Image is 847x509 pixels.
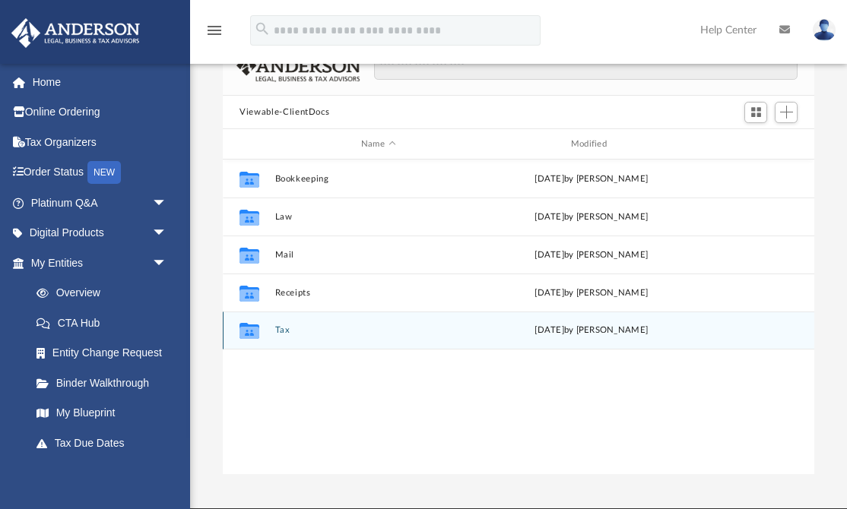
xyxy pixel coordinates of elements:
[21,278,190,308] a: Overview
[275,250,482,260] button: Mail
[11,97,190,128] a: Online Ordering
[775,102,798,123] button: Add
[152,458,182,489] span: arrow_drop_down
[275,212,482,222] button: Law
[11,248,190,278] a: My Entitiesarrow_drop_down
[11,157,190,188] a: Order StatusNEW
[223,160,814,475] div: grid
[152,218,182,249] span: arrow_drop_down
[152,248,182,279] span: arrow_drop_down
[744,102,767,123] button: Switch to Grid View
[152,188,182,219] span: arrow_drop_down
[205,29,224,40] a: menu
[87,161,121,184] div: NEW
[205,21,224,40] i: menu
[701,138,807,151] div: id
[254,21,271,37] i: search
[275,174,482,184] button: Bookkeeping
[488,286,695,300] div: [DATE] by [PERSON_NAME]
[488,138,695,151] div: Modified
[488,324,695,337] div: [DATE] by [PERSON_NAME]
[274,138,481,151] div: Name
[230,138,268,151] div: id
[240,106,329,119] button: Viewable-ClientDocs
[21,338,190,368] a: Entity Change Request
[11,458,182,488] a: My Anderson Teamarrow_drop_down
[488,248,695,262] div: [DATE] by [PERSON_NAME]
[21,308,190,338] a: CTA Hub
[275,288,482,298] button: Receipts
[488,210,695,224] div: [DATE] by [PERSON_NAME]
[11,188,190,218] a: Platinum Q&Aarrow_drop_down
[11,67,190,97] a: Home
[21,398,182,428] a: My Blueprint
[488,172,695,186] div: [DATE] by [PERSON_NAME]
[374,52,798,81] input: Search files and folders
[275,325,482,335] button: Tax
[21,428,190,458] a: Tax Due Dates
[21,368,190,398] a: Binder Walkthrough
[11,127,190,157] a: Tax Organizers
[813,19,836,41] img: User Pic
[11,218,190,248] a: Digital Productsarrow_drop_down
[7,18,144,48] img: Anderson Advisors Platinum Portal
